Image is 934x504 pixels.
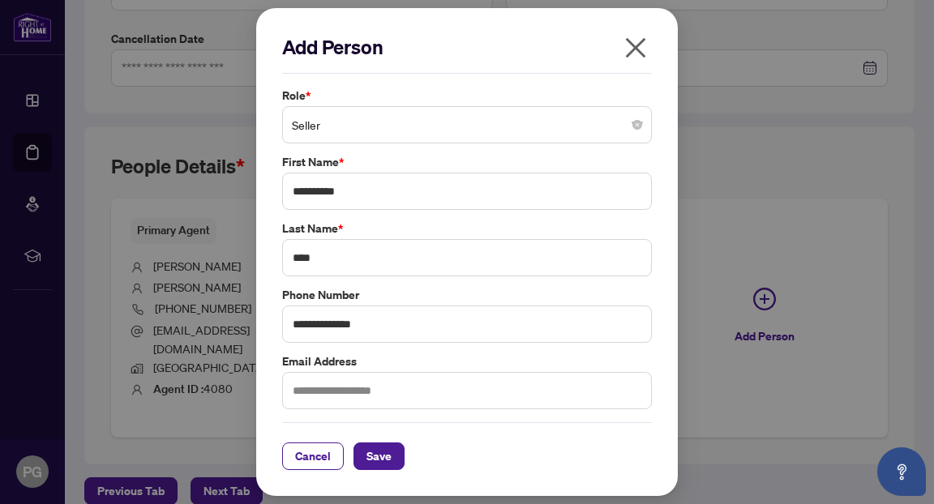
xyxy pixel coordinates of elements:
[623,35,649,61] span: close
[282,87,652,105] label: Role
[877,447,926,496] button: Open asap
[292,109,642,140] span: Seller
[282,153,652,171] label: First Name
[282,220,652,237] label: Last Name
[282,34,652,60] h2: Add Person
[282,286,652,304] label: Phone Number
[353,442,405,470] button: Save
[632,120,642,130] span: close-circle
[282,442,344,470] button: Cancel
[282,352,652,370] label: Email Address
[295,443,331,469] span: Cancel
[366,443,392,469] span: Save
